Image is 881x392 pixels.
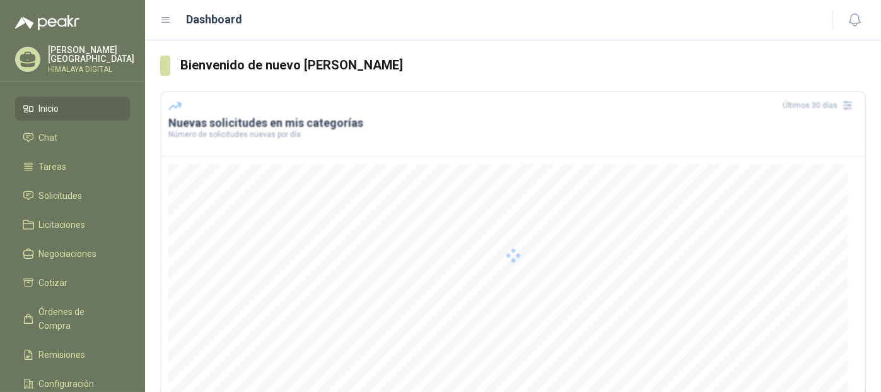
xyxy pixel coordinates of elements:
span: Chat [39,131,58,145]
a: Licitaciones [15,213,130,237]
a: Cotizar [15,271,130,295]
h1: Dashboard [187,11,243,28]
a: Tareas [15,155,130,179]
span: Órdenes de Compra [39,305,118,333]
h3: Bienvenido de nuevo [PERSON_NAME] [180,56,866,75]
span: Licitaciones [39,218,86,232]
a: Remisiones [15,343,130,367]
img: Logo peakr [15,15,79,30]
a: Negociaciones [15,242,130,266]
p: HIMALAYA DIGITAL [48,66,134,73]
span: Tareas [39,160,67,174]
span: Configuración [39,377,95,391]
a: Órdenes de Compra [15,300,130,338]
span: Negociaciones [39,247,97,261]
span: Inicio [39,102,59,116]
a: Inicio [15,97,130,121]
a: Chat [15,126,130,150]
a: Solicitudes [15,184,130,208]
p: [PERSON_NAME] [GEOGRAPHIC_DATA] [48,45,134,63]
span: Solicitudes [39,189,83,203]
span: Remisiones [39,348,86,362]
span: Cotizar [39,276,68,290]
